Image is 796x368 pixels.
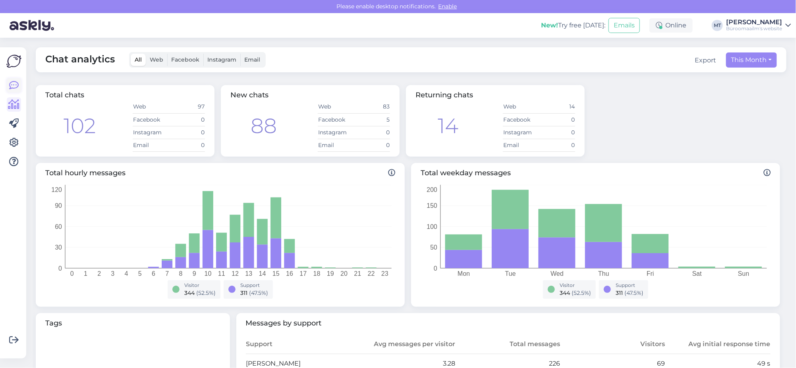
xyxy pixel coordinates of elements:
tspan: Tue [505,270,516,277]
tspan: Thu [598,270,609,277]
tspan: 15 [272,270,280,277]
td: 0 [354,139,390,151]
span: All [135,56,142,63]
span: Enable [436,3,460,10]
tspan: 8 [179,270,183,277]
td: Facebook [318,113,354,126]
div: 88 [251,110,277,141]
tspan: 0 [70,270,74,277]
td: 0 [539,139,575,151]
span: Total weekday messages [421,168,771,178]
tspan: 5 [138,270,142,277]
img: Askly Logo [6,54,21,69]
tspan: 23 [381,270,388,277]
tspan: 150 [427,202,437,209]
td: Instagram [133,126,169,139]
div: Try free [DATE]: [541,21,605,30]
tspan: 17 [299,270,307,277]
td: 0 [169,139,205,151]
div: Support [240,282,268,289]
th: Avg messages per visitor [351,335,456,354]
tspan: 3 [111,270,114,277]
th: Support [246,335,351,354]
td: 14 [539,101,575,113]
td: Email [133,139,169,151]
td: 0 [539,113,575,126]
td: 83 [354,101,390,113]
div: 102 [64,110,96,141]
span: ( 47.5 %) [624,289,643,296]
span: New chats [230,91,269,99]
div: MT [712,20,723,31]
span: Email [244,56,260,63]
span: Total chats [45,91,84,99]
td: Facebook [133,113,169,126]
tspan: 0 [58,265,62,271]
tspan: 16 [286,270,293,277]
td: Instagram [503,126,539,139]
span: 311 [240,289,247,296]
tspan: 120 [51,186,62,193]
td: Web [503,101,539,113]
tspan: 0 [434,265,437,271]
tspan: 50 [430,244,437,251]
td: Web [318,101,354,113]
tspan: Wed [551,270,564,277]
tspan: 21 [354,270,361,277]
td: Instagram [318,126,354,139]
button: This Month [726,52,777,68]
td: 0 [539,126,575,139]
span: Web [150,56,163,63]
tspan: 200 [427,186,437,193]
tspan: 14 [259,270,266,277]
tspan: Sat [692,270,702,277]
tspan: 12 [232,270,239,277]
td: 97 [169,101,205,113]
span: ( 52.5 %) [196,289,216,296]
tspan: 6 [152,270,155,277]
span: Messages by support [246,318,771,329]
tspan: 100 [427,223,437,230]
tspan: 13 [245,270,252,277]
div: Export [695,56,717,65]
tspan: Fri [647,270,654,277]
tspan: 10 [205,270,212,277]
span: 311 [616,289,623,296]
td: Email [503,139,539,151]
tspan: 7 [165,270,169,277]
tspan: 20 [340,270,348,277]
tspan: 22 [368,270,375,277]
tspan: 11 [218,270,225,277]
th: Avg initial response time [666,335,771,354]
tspan: 1 [84,270,87,277]
th: Total messages [456,335,560,354]
tspan: 18 [313,270,321,277]
span: ( 47.5 %) [249,289,268,296]
td: 0 [169,126,205,139]
span: Tags [45,318,220,329]
tspan: 60 [55,223,62,230]
tspan: 9 [193,270,196,277]
span: Instagram [207,56,236,63]
span: Returning chats [415,91,473,99]
div: 14 [438,110,458,141]
td: Facebook [503,113,539,126]
td: 0 [169,113,205,126]
span: 344 [184,289,195,296]
td: Email [318,139,354,151]
div: Visitor [560,282,591,289]
button: Emails [609,18,640,33]
tspan: 90 [55,202,62,209]
a: [PERSON_NAME]Büroomaailm's website [726,19,791,32]
tspan: 4 [125,270,128,277]
b: New! [541,21,558,29]
td: Web [133,101,169,113]
tspan: Mon [458,270,470,277]
tspan: Sun [738,270,749,277]
span: ( 52.5 %) [572,289,591,296]
div: Online [649,18,693,33]
div: [PERSON_NAME] [726,19,782,25]
div: Support [616,282,643,289]
span: 344 [560,289,570,296]
tspan: 30 [55,244,62,251]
